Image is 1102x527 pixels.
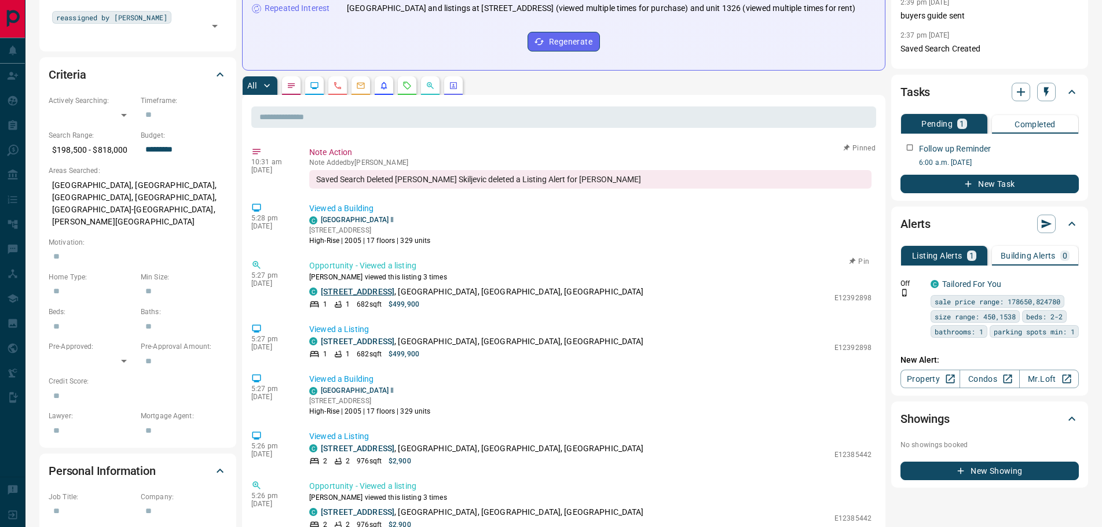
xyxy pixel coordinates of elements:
[141,492,227,502] p: Company:
[834,293,872,303] p: E12392898
[843,143,876,153] button: Pinned
[141,411,227,421] p: Mortgage Agent:
[141,130,227,141] p: Budget:
[900,410,950,428] h2: Showings
[49,176,227,231] p: [GEOGRAPHIC_DATA], [GEOGRAPHIC_DATA], [GEOGRAPHIC_DATA], [GEOGRAPHIC_DATA], [GEOGRAPHIC_DATA]-[GE...
[900,278,924,289] p: Off
[251,343,292,351] p: [DATE]
[942,279,1001,289] a: Tailored For You
[321,336,644,348] p: , [GEOGRAPHIC_DATA], [GEOGRAPHIC_DATA], [GEOGRAPHIC_DATA]
[346,349,350,359] p: 1
[321,287,394,296] a: [STREET_ADDRESS]
[49,376,227,386] p: Credit Score:
[900,78,1079,106] div: Tasks
[251,450,292,458] p: [DATE]
[356,81,365,90] svg: Emails
[321,337,394,346] a: [STREET_ADDRESS]
[900,10,1079,22] p: buyers guide sent
[900,405,1079,433] div: Showings
[919,157,1079,168] p: 6:00 a.m. [DATE]
[251,222,292,230] p: [DATE]
[251,393,292,401] p: [DATE]
[935,311,1016,322] span: size range: 450,1538
[309,396,431,406] p: [STREET_ADDRESS]
[309,337,317,345] div: condos.ca
[309,508,317,516] div: condos.ca
[309,373,872,385] p: Viewed a Building
[49,141,135,160] p: $198,500 - $818,000
[309,444,317,452] div: condos.ca
[49,61,227,89] div: Criteria
[931,280,939,288] div: condos.ca
[323,456,327,466] p: 2
[309,260,872,272] p: Opportunity - Viewed a listing
[321,443,644,455] p: , [GEOGRAPHIC_DATA], [GEOGRAPHIC_DATA], [GEOGRAPHIC_DATA]
[843,256,876,267] button: Pin
[1063,252,1067,260] p: 0
[309,159,872,167] p: Note Added by [PERSON_NAME]
[323,349,327,359] p: 1
[309,272,872,282] p: [PERSON_NAME] viewed this listing 3 times
[141,272,227,282] p: Min Size:
[834,449,872,460] p: E12385442
[287,81,296,90] svg: Notes
[389,456,411,466] p: $2,900
[321,444,394,453] a: [STREET_ADDRESS]
[994,326,1075,337] span: parking spots min: 1
[49,341,135,352] p: Pre-Approved:
[346,456,350,466] p: 2
[347,2,856,14] p: [GEOGRAPHIC_DATA] and listings at [STREET_ADDRESS] (viewed multiple times for purchase) and unit ...
[49,65,86,84] h2: Criteria
[333,81,342,90] svg: Calls
[900,370,960,388] a: Property
[357,349,382,359] p: 682 sqft
[309,288,317,296] div: condos.ca
[141,341,227,352] p: Pre-Approval Amount:
[402,81,412,90] svg: Requests
[900,175,1079,193] button: New Task
[935,326,983,337] span: bathrooms: 1
[49,237,227,248] p: Motivation:
[309,430,872,443] p: Viewed a Listing
[310,81,319,90] svg: Lead Browsing Activity
[251,500,292,508] p: [DATE]
[321,216,394,224] a: [GEOGRAPHIC_DATA] Ⅱ
[1015,120,1056,128] p: Completed
[309,492,872,503] p: [PERSON_NAME] viewed this listing 3 times
[309,170,872,189] div: Saved Search Deleted [PERSON_NAME] Skiljevic deleted a Listing Alert for [PERSON_NAME]
[900,289,909,297] svg: Push Notification Only
[247,82,257,90] p: All
[49,165,227,176] p: Areas Searched:
[900,462,1079,480] button: New Showing
[251,385,292,393] p: 5:27 pm
[912,252,962,260] p: Listing Alerts
[309,216,317,224] div: condos.ca
[265,2,329,14] p: Repeated Interest
[251,335,292,343] p: 5:27 pm
[919,143,991,155] p: Follow up Reminder
[960,120,964,128] p: 1
[900,31,950,39] p: 2:37 pm [DATE]
[346,299,350,309] p: 1
[321,507,394,517] a: [STREET_ADDRESS]
[1001,252,1056,260] p: Building Alerts
[49,95,135,106] p: Actively Searching:
[900,43,1079,128] p: Saved Search Created [PERSON_NAME] setup a Listing Alert for [PERSON_NAME] [PERSON_NAME]'s condo ...
[834,513,872,524] p: E12385442
[309,323,872,336] p: Viewed a Listing
[935,296,1060,307] span: sale price range: 178650,824780
[309,146,872,159] p: Note Action
[834,342,872,353] p: E12392898
[251,492,292,500] p: 5:26 pm
[426,81,435,90] svg: Opportunities
[49,272,135,282] p: Home Type:
[449,81,458,90] svg: Agent Actions
[309,225,431,235] p: [STREET_ADDRESS]
[251,158,292,166] p: 10:31 am
[900,440,1079,450] p: No showings booked
[321,286,644,298] p: , [GEOGRAPHIC_DATA], [GEOGRAPHIC_DATA], [GEOGRAPHIC_DATA]
[49,492,135,502] p: Job Title:
[309,202,872,215] p: Viewed a Building
[49,130,135,141] p: Search Range:
[389,299,419,309] p: $499,900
